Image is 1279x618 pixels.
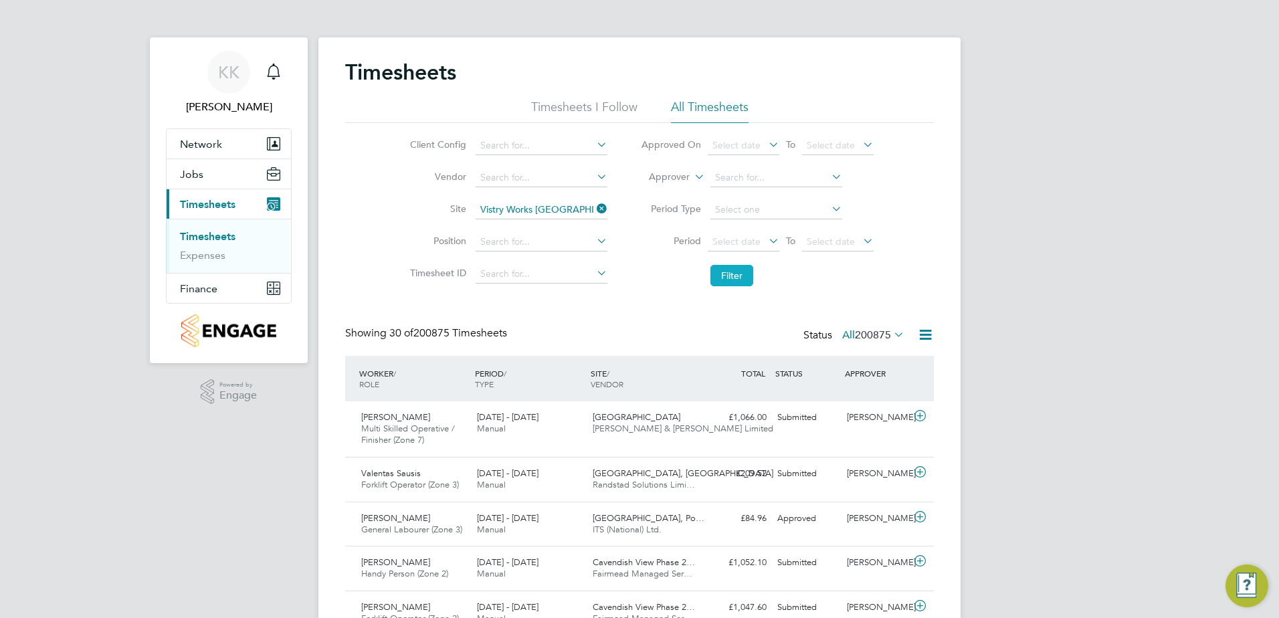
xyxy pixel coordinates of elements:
[201,379,258,405] a: Powered byEngage
[712,139,761,151] span: Select date
[477,423,506,434] span: Manual
[167,274,291,303] button: Finance
[710,169,842,187] input: Search for...
[593,479,695,490] span: Randstad Solutions Limi…
[180,168,203,181] span: Jobs
[150,37,308,363] nav: Main navigation
[593,468,773,479] span: [GEOGRAPHIC_DATA], [GEOGRAPHIC_DATA]
[361,479,459,490] span: Forklift Operator (Zone 3)
[219,390,257,401] span: Engage
[629,171,690,184] label: Approver
[361,512,430,524] span: [PERSON_NAME]
[218,64,239,81] span: KK
[477,556,538,568] span: [DATE] - [DATE]
[476,136,607,155] input: Search for...
[180,230,235,243] a: Timesheets
[406,235,466,247] label: Position
[842,508,911,530] div: [PERSON_NAME]
[166,51,292,115] a: KK[PERSON_NAME]
[167,129,291,159] button: Network
[1225,564,1268,607] button: Engage Resource Center
[772,361,842,385] div: STATUS
[406,171,466,183] label: Vendor
[593,512,704,524] span: [GEOGRAPHIC_DATA], Po…
[842,407,911,429] div: [PERSON_NAME]
[807,235,855,247] span: Select date
[477,568,506,579] span: Manual
[477,468,538,479] span: [DATE] - [DATE]
[477,411,538,423] span: [DATE] - [DATE]
[406,138,466,150] label: Client Config
[393,368,396,379] span: /
[504,368,506,379] span: /
[702,463,772,485] div: £209.52
[476,233,607,251] input: Search for...
[477,524,506,535] span: Manual
[361,411,430,423] span: [PERSON_NAME]
[345,326,510,340] div: Showing
[782,136,799,153] span: To
[842,361,911,385] div: APPROVER
[477,479,506,490] span: Manual
[180,282,217,295] span: Finance
[641,235,701,247] label: Period
[803,326,907,345] div: Status
[359,379,379,389] span: ROLE
[166,314,292,347] a: Go to home page
[361,568,448,579] span: Handy Person (Zone 2)
[712,235,761,247] span: Select date
[345,59,456,86] h2: Timesheets
[772,463,842,485] div: Submitted
[772,552,842,574] div: Submitted
[389,326,413,340] span: 30 of
[477,512,538,524] span: [DATE] - [DATE]
[167,219,291,273] div: Timesheets
[180,138,222,150] span: Network
[361,423,455,445] span: Multi Skilled Operative / Finisher (Zone 7)
[406,267,466,279] label: Timesheet ID
[593,568,692,579] span: Fairmead Managed Ser…
[475,379,494,389] span: TYPE
[167,159,291,189] button: Jobs
[167,189,291,219] button: Timesheets
[710,265,753,286] button: Filter
[593,556,695,568] span: Cavendish View Phase 2…
[180,249,225,262] a: Expenses
[772,508,842,530] div: Approved
[593,601,695,613] span: Cavendish View Phase 2…
[361,601,430,613] span: [PERSON_NAME]
[641,138,701,150] label: Approved On
[531,99,637,123] li: Timesheets I Follow
[472,361,587,396] div: PERIOD
[477,601,538,613] span: [DATE] - [DATE]
[219,379,257,391] span: Powered by
[641,203,701,215] label: Period Type
[842,463,911,485] div: [PERSON_NAME]
[406,203,466,215] label: Site
[593,524,662,535] span: ITS (National) Ltd.
[166,99,292,115] span: Katie Kelly
[842,328,904,342] label: All
[180,198,235,211] span: Timesheets
[361,556,430,568] span: [PERSON_NAME]
[782,232,799,249] span: To
[807,139,855,151] span: Select date
[361,468,421,479] span: Valentas Sausis
[361,524,462,535] span: General Labourer (Zone 3)
[181,314,276,347] img: countryside-properties-logo-retina.png
[476,169,607,187] input: Search for...
[671,99,749,123] li: All Timesheets
[710,201,842,219] input: Select one
[587,361,703,396] div: SITE
[593,423,773,434] span: [PERSON_NAME] & [PERSON_NAME] Limited
[389,326,507,340] span: 200875 Timesheets
[593,411,680,423] span: [GEOGRAPHIC_DATA]
[607,368,609,379] span: /
[702,552,772,574] div: £1,052.10
[772,407,842,429] div: Submitted
[476,201,607,219] input: Search for...
[741,368,765,379] span: TOTAL
[702,407,772,429] div: £1,066.00
[702,508,772,530] div: £84.96
[842,552,911,574] div: [PERSON_NAME]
